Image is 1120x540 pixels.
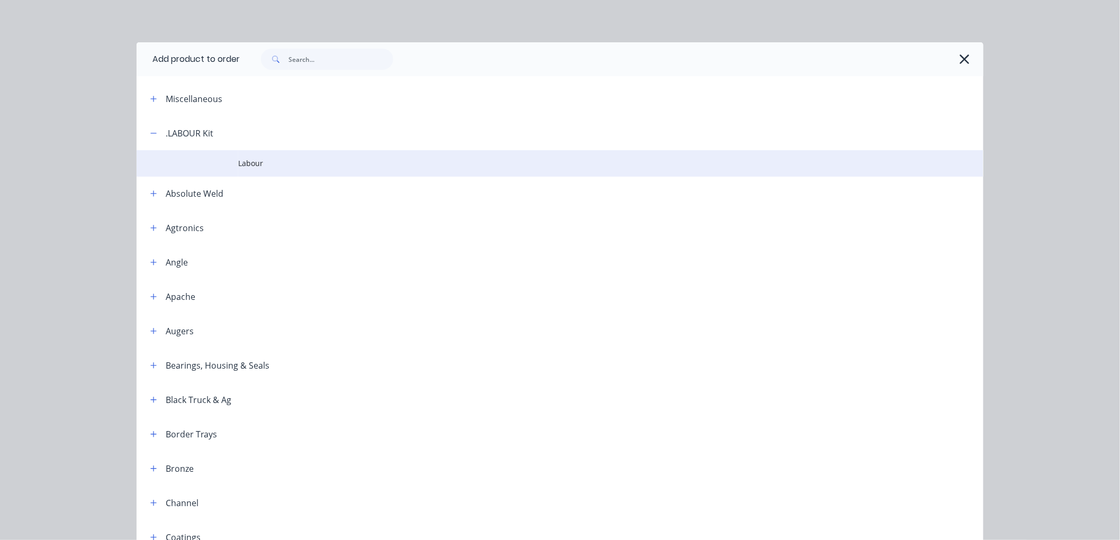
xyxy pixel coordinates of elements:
[166,187,223,200] div: Absolute Weld
[288,49,393,70] input: Search...
[166,359,269,372] div: Bearings, Housing & Seals
[166,127,213,140] div: .LABOUR Kit
[166,497,198,509] div: Channel
[166,462,194,475] div: Bronze
[166,256,188,269] div: Angle
[238,158,834,169] span: Labour
[166,93,222,105] div: Miscellaneous
[166,325,194,337] div: Augers
[166,290,195,303] div: Apache
[166,222,204,234] div: Agtronics
[166,393,231,406] div: Black Truck & Ag
[137,42,240,76] div: Add product to order
[166,428,217,441] div: Border Trays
